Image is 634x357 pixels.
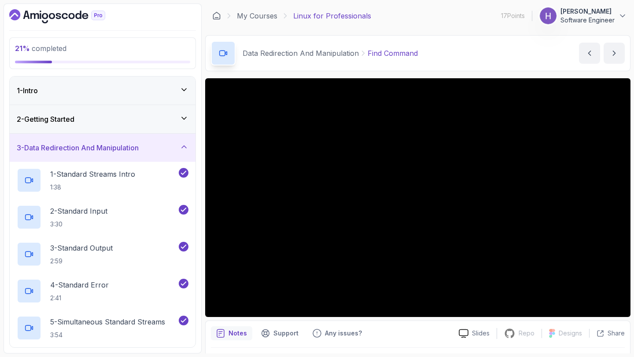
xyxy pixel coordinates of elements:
[17,142,139,153] h3: 3 - Data Redirection And Manipulation
[589,329,625,338] button: Share
[17,316,188,340] button: 5-Simultaneous Standard Streams3:54
[17,168,188,193] button: 1-Standard Streams Intro1:38
[325,329,362,338] p: Any issues?
[560,7,615,16] p: [PERSON_NAME]
[10,76,195,105] button: 1-Intro
[472,329,490,338] p: Slides
[501,11,525,20] p: 17 Points
[17,85,38,96] h3: 1 - Intro
[307,326,367,340] button: Feedback button
[229,329,247,338] p: Notes
[17,279,188,303] button: 4-Standard Error2:41
[579,43,600,64] button: previous content
[293,11,371,21] p: Linux for Professionals
[50,257,113,266] p: 2:59
[540,7,557,24] img: user profile image
[212,11,221,20] a: Dashboard
[50,206,107,216] p: 2 - Standard Input
[243,48,359,58] p: Data Redirection And Manipulation
[17,242,188,266] button: 3-Standard Output2:59
[205,78,630,317] iframe: 9 - Find command
[256,326,304,340] button: Support button
[50,317,165,327] p: 5 - Simultaneous Standard Streams
[50,294,109,302] p: 2:41
[50,220,107,229] p: 3:30
[50,183,135,192] p: 1:38
[15,44,30,53] span: 21 %
[539,7,627,25] button: user profile image[PERSON_NAME]Software Engineer
[452,329,497,338] a: Slides
[10,134,195,162] button: 3-Data Redirection And Manipulation
[237,11,277,21] a: My Courses
[559,329,582,338] p: Designs
[50,169,135,179] p: 1 - Standard Streams Intro
[9,9,125,23] a: Dashboard
[560,16,615,25] p: Software Engineer
[50,280,109,290] p: 4 - Standard Error
[15,44,66,53] span: completed
[368,48,418,58] p: Find Command
[17,205,188,229] button: 2-Standard Input3:30
[50,243,113,253] p: 3 - Standard Output
[604,43,625,64] button: next content
[608,329,625,338] p: Share
[10,105,195,133] button: 2-Getting Started
[17,114,74,124] h3: 2 - Getting Started
[211,326,252,340] button: notes button
[519,329,534,338] p: Repo
[273,329,299,338] p: Support
[50,331,165,339] p: 3:54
